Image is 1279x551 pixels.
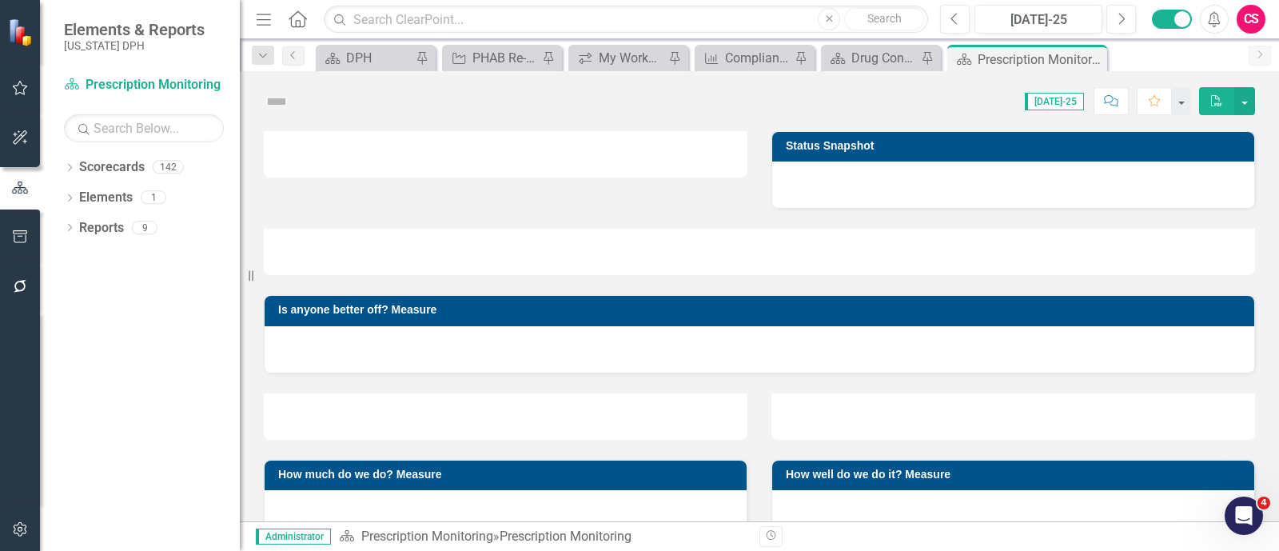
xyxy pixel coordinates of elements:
span: Administrator [256,529,331,545]
small: [US_STATE] DPH [64,39,205,52]
h3: Status Snapshot [786,140,1246,152]
div: Drug Control [851,48,917,68]
button: [DATE]-25 [974,5,1102,34]
div: » [339,528,747,546]
button: CS [1237,5,1265,34]
span: [DATE]-25 [1025,93,1084,110]
h3: Is anyone better off? Measure [278,304,1246,316]
input: Search ClearPoint... [324,6,928,34]
a: DPH [320,48,412,68]
div: My Workspace [599,48,664,68]
div: [DATE]-25 [980,10,1097,30]
a: Scorecards [79,158,145,177]
a: Reports [79,219,124,238]
span: Search [867,12,902,25]
a: Compliance and Monitoring [699,48,791,68]
a: PHAB Re-accreditation Readiness Assessment [446,48,538,68]
div: DPH [346,48,412,68]
input: Search Below... [64,114,224,142]
div: 1 [141,191,166,205]
span: 4 [1257,497,1270,509]
div: Prescription Monitoring [500,529,632,544]
div: PHAB Re-accreditation Readiness Assessment [472,48,538,68]
a: Prescription Monitoring [361,529,493,544]
h3: How well do we do it? Measure [786,469,1246,481]
h3: How much do we do? Measure [278,469,739,481]
iframe: Intercom live chat [1225,497,1263,535]
div: 9 [132,221,157,234]
div: Compliance and Monitoring [725,48,791,68]
a: Drug Control [825,48,917,68]
a: Prescription Monitoring [64,76,224,94]
img: ClearPoint Strategy [8,18,36,46]
button: Search [844,8,924,30]
div: 142 [153,161,184,174]
div: Prescription Monitoring [978,50,1103,70]
a: My Workspace [572,48,664,68]
span: Elements & Reports [64,20,205,39]
img: Not Defined [264,89,289,114]
a: Elements [79,189,133,207]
